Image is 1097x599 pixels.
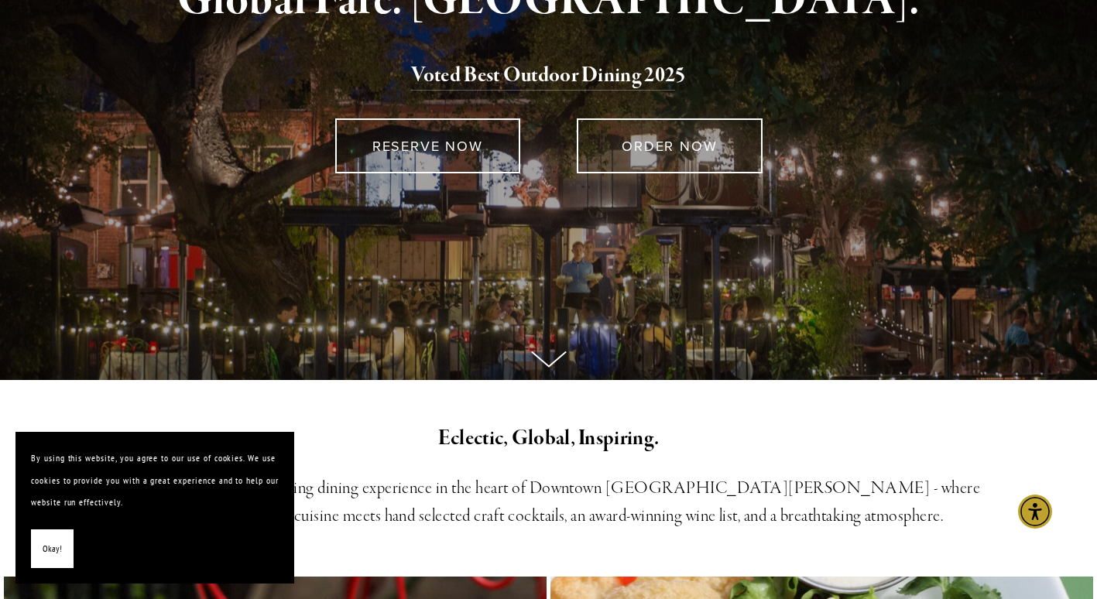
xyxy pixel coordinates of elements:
a: ORDER NOW [577,118,762,173]
a: RESERVE NOW [335,118,520,173]
a: Voted Best Outdoor Dining 202 [411,62,675,91]
span: Okay! [43,538,62,560]
h2: 5 [106,60,992,92]
p: By using this website, you agree to our use of cookies. We use cookies to provide you with a grea... [31,447,279,514]
section: Cookie banner [15,432,294,584]
h2: Eclectic, Global, Inspiring. [106,423,992,455]
button: Okay! [31,529,74,569]
h3: An unparalleled award-winning dining experience in the heart of Downtown [GEOGRAPHIC_DATA][PERSON... [106,474,992,530]
div: Accessibility Menu [1018,495,1052,529]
